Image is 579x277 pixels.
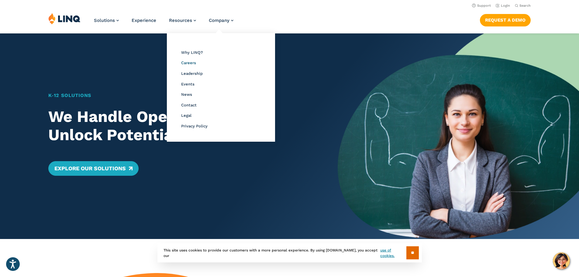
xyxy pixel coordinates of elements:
h2: We Handle Operations. You Unlock Potential. [48,108,314,144]
a: Careers [181,61,196,65]
a: Why LINQ? [181,50,203,55]
a: Explore Our Solutions [48,161,139,176]
nav: Button Navigation [480,13,531,26]
a: Leadership [181,71,203,76]
a: Privacy Policy [181,124,208,128]
a: Experience [132,18,156,23]
button: Open Search Bar [515,3,531,8]
h1: K‑12 Solutions [48,92,314,99]
nav: Primary Navigation [94,13,233,33]
a: use of cookies. [380,248,406,258]
span: Search [519,4,531,8]
span: Company [209,18,229,23]
img: Home Banner [338,33,579,239]
a: Legal [181,113,191,118]
div: This site uses cookies to provide our customers with a more personal experience. By using [DOMAIN... [157,243,422,262]
a: Support [472,4,491,8]
img: LINQ | K‑12 Software [48,13,81,24]
span: Resources [169,18,192,23]
button: Hello, have a question? Let’s chat. [553,252,570,269]
a: Company [209,18,233,23]
span: Solutions [94,18,115,23]
a: Resources [169,18,196,23]
a: Solutions [94,18,119,23]
a: Login [496,4,510,8]
a: Contact [181,103,197,107]
a: Events [181,82,195,86]
a: Request a Demo [480,14,531,26]
a: News [181,92,192,97]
